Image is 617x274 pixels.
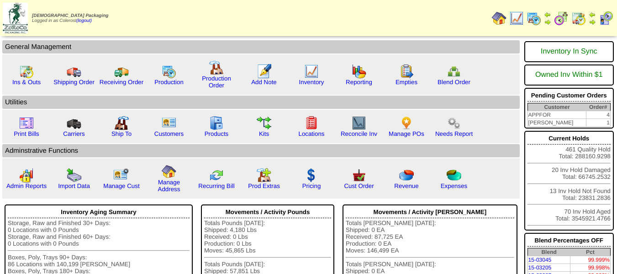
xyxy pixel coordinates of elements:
img: graph2.png [19,168,34,183]
div: Current Holds [527,133,611,145]
div: Inventory In Sync [527,43,611,60]
img: calendarprod.gif [527,11,541,26]
div: Blend Percentages OFF [527,235,611,247]
a: Manage Address [158,179,180,193]
img: graph.gif [352,64,366,79]
img: cust_order.png [352,168,366,183]
img: arrowright.gif [589,18,596,26]
img: factory.gif [209,60,224,75]
a: Reporting [346,79,372,86]
a: Print Bills [14,130,39,137]
a: Reconcile Inv [341,130,377,137]
img: dollar.gif [304,168,319,183]
img: calendarinout.gif [19,64,34,79]
img: calendarprod.gif [162,64,176,79]
img: network.png [447,64,461,79]
a: Manage Cust [103,183,139,189]
td: APPFOR [527,111,586,119]
img: customers.gif [162,116,176,130]
img: zoroco-logo-small.webp [3,3,28,33]
div: Movements / Activity [PERSON_NAME] [346,206,514,218]
a: Empties [396,79,417,86]
a: 15-03045 [528,257,552,263]
img: factory2.gif [114,116,129,130]
img: pie_chart.png [399,168,414,183]
a: Production [154,79,184,86]
img: prodextras.gif [257,168,271,183]
td: Utilities [2,96,520,109]
a: Needs Report [435,130,473,137]
div: 461 Quality Hold Total: 288160.9298 20 Inv Hold Damaged Total: 66745.2532 13 Inv Hold Not Found T... [524,131,614,231]
td: 4 [586,111,611,119]
img: workorder.gif [399,64,414,79]
td: General Management [2,40,520,54]
a: Revenue [394,183,418,189]
a: Blend Order [438,79,470,86]
a: Add Note [251,79,277,86]
img: cabinet.gif [209,116,224,130]
a: Expenses [441,183,468,189]
img: workflow.png [447,116,461,130]
div: Movements / Activity Pounds [204,206,331,218]
a: Production Order [202,75,231,89]
img: home.gif [162,164,176,179]
img: import.gif [67,168,81,183]
a: Prod Extras [248,183,280,189]
img: arrowleft.gif [544,11,551,18]
a: Products [205,130,229,137]
td: 99.998% [570,264,611,272]
img: truck2.gif [114,64,129,79]
img: truck.gif [67,64,81,79]
img: truck3.gif [67,116,81,130]
a: (logout) [76,18,92,23]
th: Order# [586,103,611,111]
span: [DEMOGRAPHIC_DATA] Packaging [32,13,108,18]
a: 15-03205 [528,264,552,271]
a: Customers [154,130,184,137]
div: Inventory Aging Summary [8,206,190,218]
th: Pct [570,248,611,256]
a: Receiving Order [100,79,143,86]
a: Kits [259,130,269,137]
img: managecust.png [113,168,130,183]
img: line_graph2.gif [352,116,366,130]
a: Ins & Outs [12,79,41,86]
a: Locations [298,130,324,137]
img: invoice2.gif [19,116,34,130]
td: [PERSON_NAME] [527,119,586,127]
a: Admin Reports [6,183,47,189]
img: line_graph.gif [509,11,524,26]
img: po.png [399,116,414,130]
img: reconcile.gif [209,168,224,183]
a: Recurring Bill [198,183,234,189]
img: locations.gif [304,116,319,130]
a: Ship To [111,130,132,137]
img: line_graph.gif [304,64,319,79]
th: Blend [527,248,570,256]
td: 1 [586,119,611,127]
img: pie_chart2.png [447,168,461,183]
span: Logged in as Colerost [32,13,108,23]
img: calendarinout.gif [571,11,586,26]
img: calendarcustomer.gif [599,11,613,26]
a: Pricing [302,183,321,189]
img: arrowright.gif [544,18,551,26]
a: Manage POs [389,130,424,137]
a: Shipping Order [53,79,95,86]
a: Inventory [299,79,324,86]
img: orders.gif [257,64,271,79]
a: Import Data [58,183,90,189]
img: arrowleft.gif [589,11,596,18]
div: Owned Inv Within $1 [527,66,611,84]
td: Adminstrative Functions [2,144,520,157]
div: Pending Customer Orders [527,90,611,102]
a: Carriers [63,130,84,137]
a: Cust Order [344,183,374,189]
img: home.gif [492,11,506,26]
td: 99.999% [570,256,611,264]
th: Customer [527,103,586,111]
img: workflow.gif [257,116,271,130]
img: calendarblend.gif [554,11,569,26]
